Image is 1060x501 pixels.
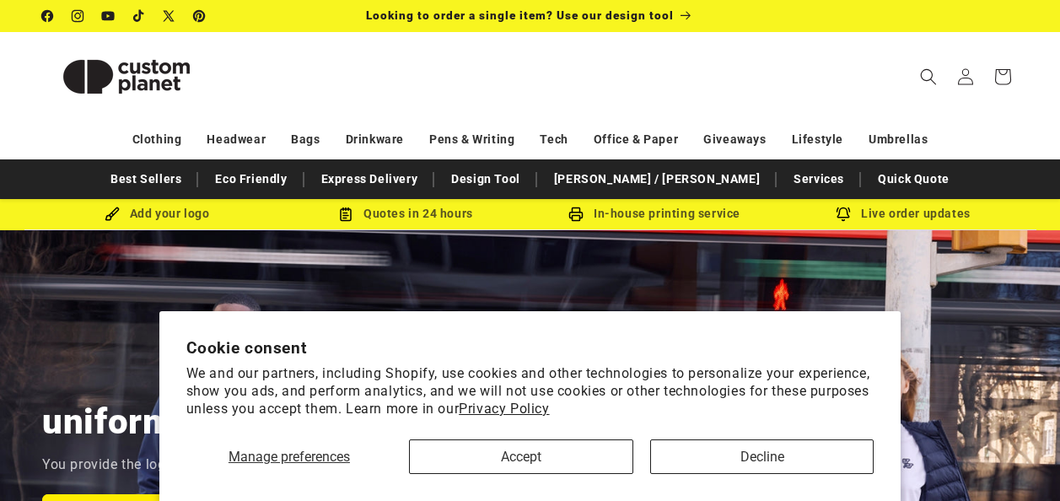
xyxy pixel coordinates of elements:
a: Office & Paper [594,125,678,154]
a: Privacy Policy [459,401,549,417]
a: Custom Planet [36,32,218,121]
span: Manage preferences [229,449,350,465]
img: Order updates [836,207,851,222]
a: Headwear [207,125,266,154]
a: Bags [291,125,320,154]
img: Order Updates Icon [338,207,353,222]
img: In-house printing [568,207,584,222]
button: Decline [650,439,874,474]
a: Umbrellas [869,125,928,154]
a: Clothing [132,125,182,154]
div: Quotes in 24 hours [282,203,530,224]
button: Accept [409,439,633,474]
a: Design Tool [443,164,529,194]
p: You provide the logo, we do the rest. [42,453,274,477]
a: Quick Quote [869,164,958,194]
img: Brush Icon [105,207,120,222]
a: Eco Friendly [207,164,295,194]
a: Services [785,164,853,194]
h2: uniforms & workwear [42,399,395,444]
span: Looking to order a single item? Use our design tool [366,8,674,22]
img: Custom Planet [42,39,211,115]
a: [PERSON_NAME] / [PERSON_NAME] [546,164,768,194]
p: We and our partners, including Shopify, use cookies and other technologies to personalize your ex... [186,365,874,417]
a: Pens & Writing [429,125,514,154]
iframe: Chat Widget [976,420,1060,501]
a: Lifestyle [792,125,843,154]
button: Manage preferences [186,439,393,474]
a: Giveaways [703,125,766,154]
div: Add your logo [33,203,282,224]
a: Drinkware [346,125,404,154]
a: Express Delivery [313,164,427,194]
div: In-house printing service [530,203,779,224]
a: Best Sellers [102,164,190,194]
h2: Cookie consent [186,338,874,358]
a: Tech [540,125,568,154]
div: Live order updates [779,203,1028,224]
summary: Search [910,58,947,95]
